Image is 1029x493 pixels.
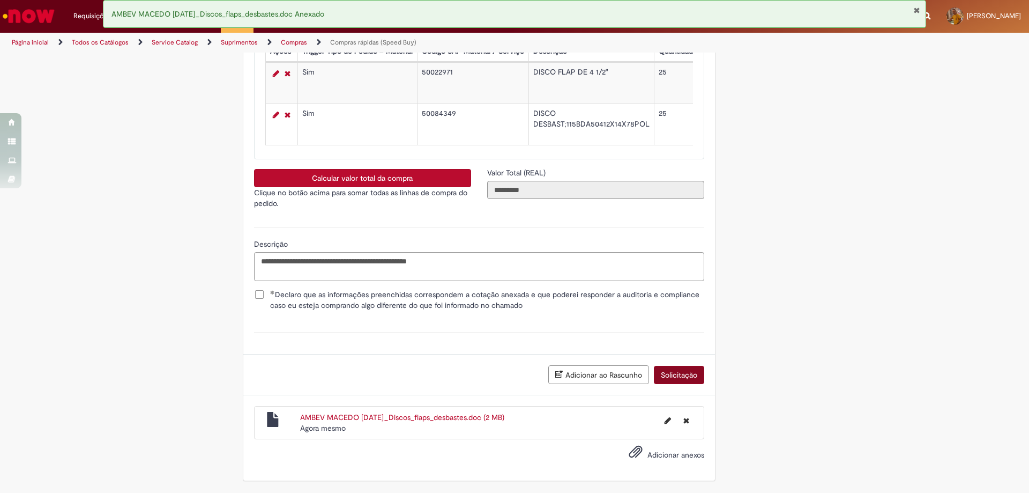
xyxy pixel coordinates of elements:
td: Sim [297,63,417,104]
td: 50084349 [417,104,528,145]
span: Adicionar anexos [647,450,704,460]
span: Obrigatório Preenchido [270,290,275,295]
a: Remover linha 2 [282,108,293,121]
button: Adicionar anexos [626,442,645,467]
span: AMBEV MACEDO [DATE]_Discos_flaps_desbastes.doc Anexado [111,9,324,19]
ul: Trilhas de página [8,33,678,53]
input: Valor Total (REAL) [487,181,704,199]
button: Adicionar ao Rascunho [548,365,649,384]
textarea: Descrição [254,252,704,281]
button: Calcular valor total da compra [254,169,471,187]
button: Solicitação [654,366,704,384]
button: Excluir AMBEV MACEDO 30-09-2025_Discos_flaps_desbastes.doc [677,412,696,429]
span: Requisições [73,11,111,21]
span: [PERSON_NAME] [967,11,1021,20]
a: Compras [281,38,307,47]
td: 50022971 [417,63,528,104]
button: Fechar Notificação [913,6,920,14]
p: Clique no botão acima para somar todas as linhas de compra do pedido. [254,187,471,209]
a: Editar Linha 2 [270,108,282,121]
span: Descrição [254,239,290,249]
time: 01/10/2025 10:16:04 [300,423,346,433]
a: Página inicial [12,38,49,47]
a: AMBEV MACEDO [DATE]_Discos_flaps_desbastes.doc (2 MB) [300,413,504,422]
img: ServiceNow [1,5,56,27]
td: 25 [654,104,702,145]
span: Somente leitura - Valor Total (REAL) [487,168,548,178]
td: DISCO FLAP DE 4 1/2" [528,63,654,104]
button: Editar nome de arquivo AMBEV MACEDO 30-09-2025_Discos_flaps_desbastes.doc [658,412,677,429]
a: Todos os Catálogos [72,38,129,47]
td: DISCO DESBAST;115BDA50412X14X78POL [528,104,654,145]
a: Remover linha 1 [282,67,293,80]
a: Suprimentos [221,38,258,47]
span: Declaro que as informações preenchidas correspondem a cotação anexada e que poderei responder a a... [270,289,704,311]
a: Editar Linha 1 [270,67,282,80]
a: Compras rápidas (Speed Buy) [330,38,416,47]
span: Agora mesmo [300,423,346,433]
td: 25 [654,63,702,104]
a: Service Catalog [152,38,198,47]
td: Sim [297,104,417,145]
label: Somente leitura - Valor Total (REAL) [487,167,548,178]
